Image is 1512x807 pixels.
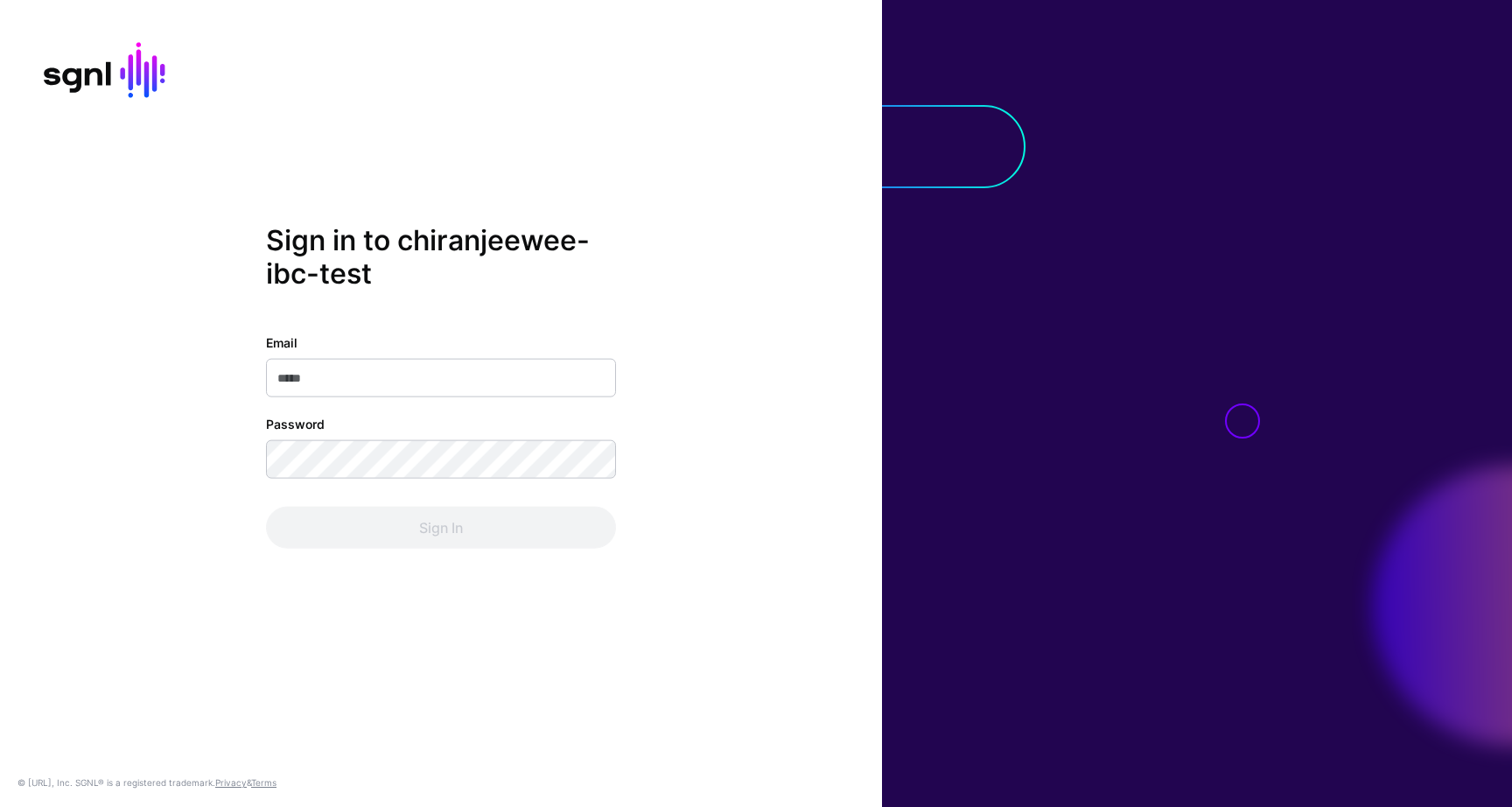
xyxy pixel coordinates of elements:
[266,414,325,432] label: Password
[266,224,616,291] h2: Sign in to chiranjeewee-ibc-test
[251,777,276,788] a: Terms
[215,777,247,788] a: Privacy
[17,775,276,789] div: © [URL], Inc. SGNL® is a registered trademark. &
[266,333,297,351] label: Email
